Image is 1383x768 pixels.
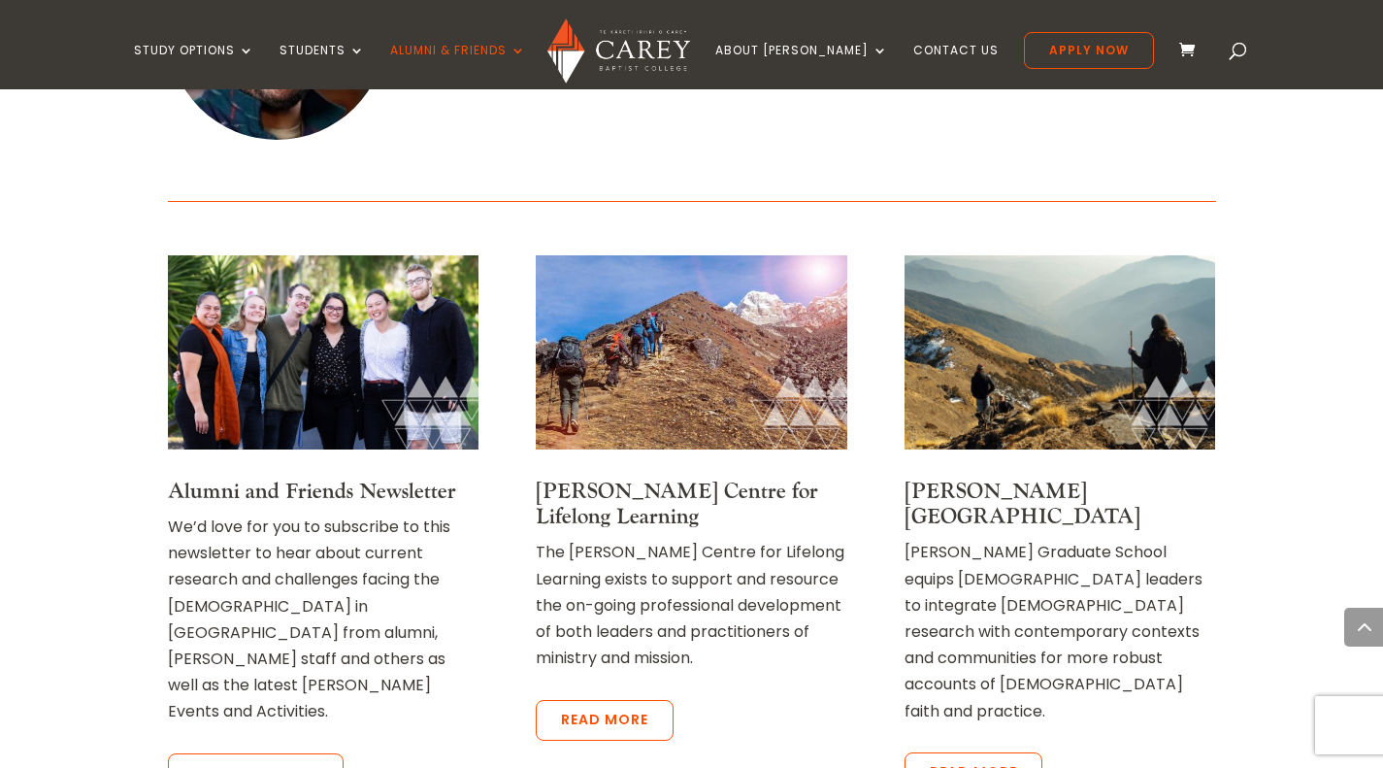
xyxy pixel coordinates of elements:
a: Apply Now [1024,32,1154,69]
img: people hiking up a mountain [536,255,846,450]
a: [PERSON_NAME] Centre for Lifelong Learning [536,478,818,530]
a: Alumni & Friends [390,44,526,89]
p: [PERSON_NAME] Graduate School equips [DEMOGRAPHIC_DATA] leaders to integrate [DEMOGRAPHIC_DATA] r... [905,539,1215,723]
a: Study Options [134,44,254,89]
a: Students at Carey Baptist College [168,433,478,455]
a: Alumni and Friends Newsletter [168,478,456,505]
a: [PERSON_NAME][GEOGRAPHIC_DATA] [905,478,1140,530]
p: The [PERSON_NAME] Centre for Lifelong Learning exists to support and resource the on-going profes... [536,539,846,671]
a: Read more [536,700,674,741]
p: We’d love for you to subscribe to this newsletter to hear about current research and challenges f... [168,514,478,725]
img: Carey Graduate School_Linking Tile [905,255,1215,450]
a: About [PERSON_NAME] [715,44,888,89]
a: people hiking up a mountain [536,433,846,455]
img: Students at Carey Baptist College [168,255,478,450]
a: Students [280,44,365,89]
img: Carey Baptist College [547,18,690,83]
a: Contact Us [913,44,999,89]
a: Carey Graduate School_Linking Tile [905,433,1215,455]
